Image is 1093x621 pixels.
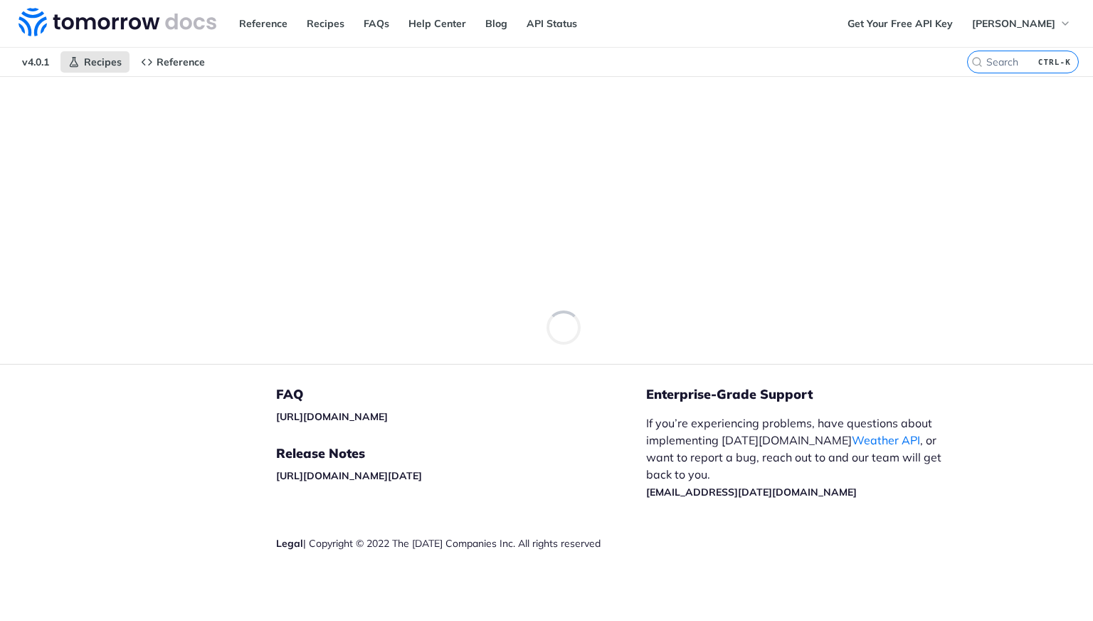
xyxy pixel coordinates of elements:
a: Legal [276,537,303,550]
a: FAQs [356,13,397,34]
h5: Release Notes [276,445,646,462]
a: Get Your Free API Key [840,13,961,34]
a: Reference [231,13,295,34]
a: Help Center [401,13,474,34]
a: Recipes [60,51,130,73]
span: v4.0.1 [14,51,57,73]
span: [PERSON_NAME] [972,17,1055,30]
span: Recipes [84,56,122,68]
svg: Search [971,56,983,68]
img: Tomorrow.io Weather API Docs [19,8,216,36]
a: API Status [519,13,585,34]
a: [URL][DOMAIN_NAME] [276,410,388,423]
a: Reference [133,51,213,73]
span: Reference [157,56,205,68]
h5: Enterprise-Grade Support [646,386,979,403]
a: Weather API [852,433,920,447]
kbd: CTRL-K [1035,55,1074,69]
a: Blog [477,13,515,34]
p: If you’re experiencing problems, have questions about implementing [DATE][DOMAIN_NAME] , or want ... [646,414,956,500]
div: | Copyright © 2022 The [DATE] Companies Inc. All rights reserved [276,536,646,550]
button: [PERSON_NAME] [964,13,1079,34]
h5: FAQ [276,386,646,403]
a: [EMAIL_ADDRESS][DATE][DOMAIN_NAME] [646,486,857,499]
a: [URL][DOMAIN_NAME][DATE] [276,469,422,482]
a: Recipes [299,13,352,34]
